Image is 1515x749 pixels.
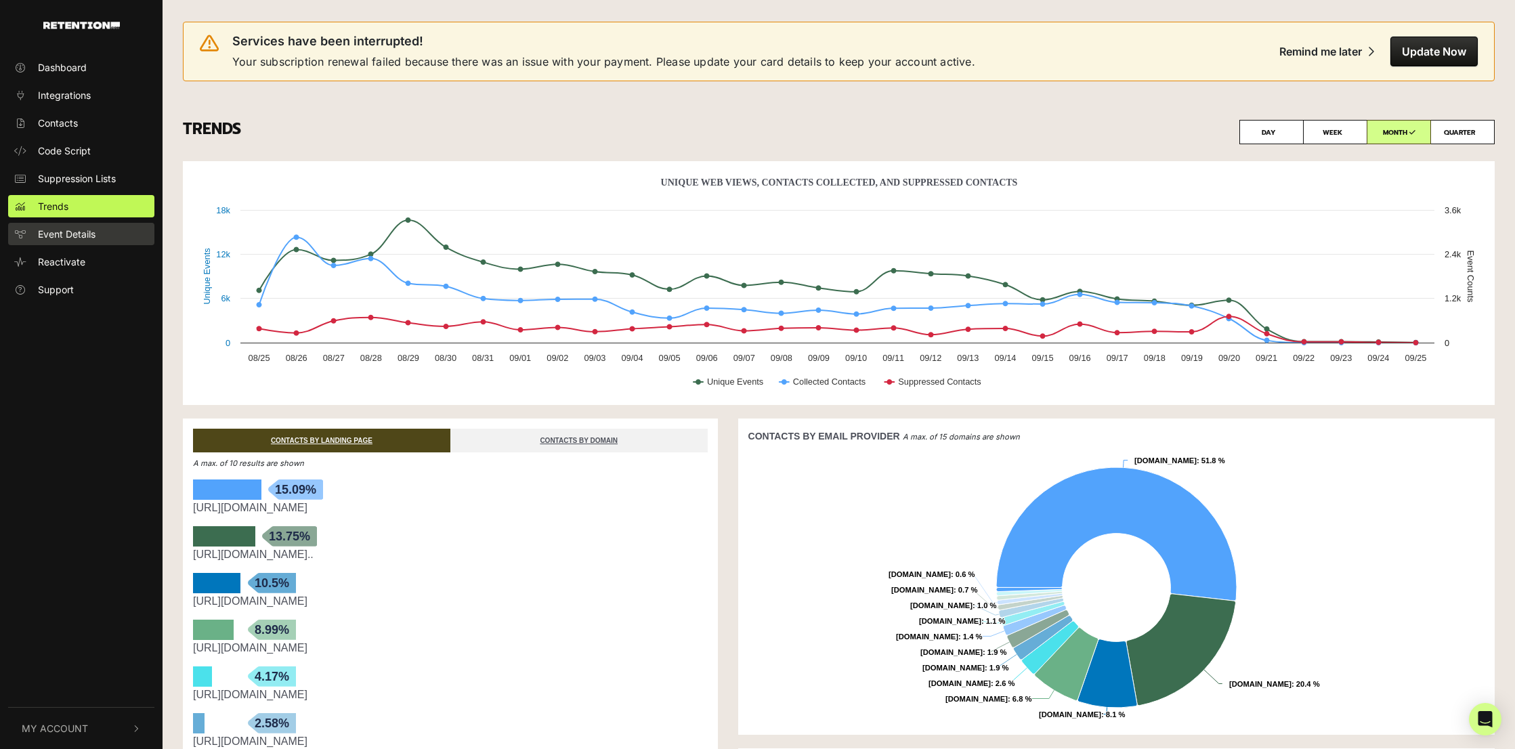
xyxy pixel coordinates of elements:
text: : 2.6 % [929,679,1015,687]
text: 09/20 [1218,353,1240,363]
span: Event Details [38,227,95,241]
text: 08/26 [286,353,307,363]
text: 09/19 [1181,353,1203,363]
tspan: [DOMAIN_NAME] [1229,680,1292,688]
div: https://www.ritani.com/collections/shop-diamonds [193,593,708,609]
tspan: [DOMAIN_NAME] [922,664,985,672]
text: 0 [226,338,230,348]
text: 09/24 [1367,353,1389,363]
tspan: [DOMAIN_NAME] [919,617,981,625]
tspan: [DOMAIN_NAME] [889,570,951,578]
span: Your subscription renewal failed because there was an issue with your payment. Please update your... [232,53,975,70]
span: 10.5% [248,573,296,593]
text: Unique Web Views, Contacts Collected, And Suppressed Contacts [661,177,1018,188]
text: 3.6k [1445,205,1461,215]
label: WEEK [1303,120,1367,144]
a: CONTACTS BY LANDING PAGE [193,429,450,452]
text: 09/23 [1330,353,1352,363]
a: [URL][DOMAIN_NAME] [193,689,307,700]
text: 09/13 [957,353,979,363]
text: : 1.9 % [922,664,1008,672]
div: Open Intercom Messenger [1469,703,1501,735]
text: 09/03 [584,353,605,363]
text: 09/02 [547,353,568,363]
img: Retention.com [43,22,120,29]
a: [URL][DOMAIN_NAME] [193,735,307,747]
span: Code Script [38,144,91,158]
span: Trends [38,199,68,213]
text: 0 [1445,338,1449,348]
text: 09/05 [659,353,681,363]
text: : 1.4 % [896,633,982,641]
a: Trends [8,195,154,217]
button: My Account [8,708,154,749]
div: https://www.ritani.com/collections/lab-grown-diamonds [193,500,708,516]
text: 08/31 [472,353,494,363]
text: Event Counts [1466,251,1476,303]
strong: CONTACTS BY EMAIL PROVIDER [748,431,900,442]
label: DAY [1239,120,1304,144]
h3: TRENDS [183,120,1495,144]
text: 1.2k [1445,293,1461,303]
a: [URL][DOMAIN_NAME] [193,642,307,654]
div: Remind me later [1279,45,1362,58]
a: [URL][DOMAIN_NAME].. [193,549,314,560]
svg: Unique Web Views, Contacts Collected, And Suppressed Contacts [193,171,1485,402]
span: Suppression Lists [38,171,116,186]
text: 09/11 [882,353,904,363]
text: 08/27 [323,353,345,363]
button: Remind me later [1268,37,1385,66]
span: 13.75% [262,526,317,547]
text: 18k [216,205,230,215]
span: Dashboard [38,60,87,74]
button: Update Now [1390,37,1478,66]
text: Unique Events [707,377,763,387]
text: 08/25 [249,353,270,363]
text: 6k [221,293,230,303]
text: 08/30 [435,353,456,363]
text: 09/15 [1032,353,1054,363]
div: https://www.ritani.com/ [193,640,708,656]
text: : 8.1 % [1039,710,1125,719]
text: : 1.0 % [910,601,996,609]
text: : 0.7 % [891,586,977,594]
span: Integrations [38,88,91,102]
text: : 0.6 % [889,570,975,578]
span: 15.09% [268,479,323,500]
tspan: [DOMAIN_NAME] [910,601,973,609]
a: Support [8,278,154,301]
div: https://www.ritani.com/custom-engagement-ring [193,687,708,703]
text: : 51.8 % [1134,456,1225,465]
text: 09/12 [920,353,941,363]
em: A max. of 10 results are shown [193,458,304,468]
text: : 6.8 % [945,695,1031,703]
text: 09/09 [808,353,830,363]
tspan: [DOMAIN_NAME] [896,633,958,641]
tspan: [DOMAIN_NAME] [891,586,954,594]
a: Suppression Lists [8,167,154,190]
span: Services have been interrupted! [232,33,423,49]
text: 09/08 [771,353,792,363]
a: Contacts [8,112,154,134]
a: Integrations [8,84,154,106]
div: https://www.ritani.com/blogs/education/what-is-an-old-mine-cut-diamond [193,547,708,563]
text: : 1.9 % [920,648,1006,656]
span: Reactivate [38,255,85,269]
text: 09/04 [621,353,643,363]
label: QUARTER [1430,120,1495,144]
tspan: [DOMAIN_NAME] [1134,456,1197,465]
text: 09/16 [1069,353,1091,363]
a: CONTACTS BY DOMAIN [450,429,708,452]
text: 09/14 [994,353,1016,363]
text: 2.4k [1445,249,1461,259]
a: Code Script [8,140,154,162]
text: 09/22 [1293,353,1315,363]
text: 09/10 [845,353,867,363]
a: Event Details [8,223,154,245]
text: 09/21 [1256,353,1277,363]
a: Dashboard [8,56,154,79]
span: 2.58% [248,713,296,733]
tspan: [DOMAIN_NAME] [920,648,983,656]
text: Suppressed Contacts [898,377,981,387]
span: Support [38,282,74,297]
